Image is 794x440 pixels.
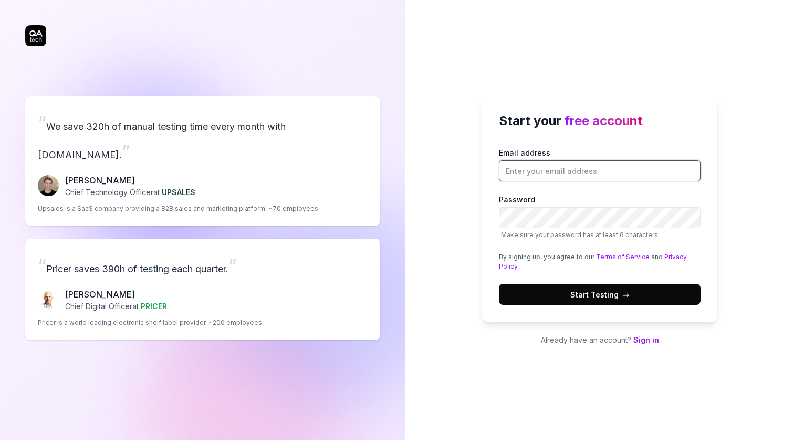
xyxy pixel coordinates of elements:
p: Upsales is a SaaS company providing a B2B sales and marketing platform. ~70 employees. [38,204,320,213]
p: Chief Digital Officer at [65,301,167,312]
span: Make sure your password has at least 6 characters [501,231,658,239]
a: “Pricer saves 390h of testing each quarter.”Chris Chalkitis[PERSON_NAME]Chief Digital Officerat P... [25,239,380,340]
div: By signing up, you agree to our and [499,252,701,271]
span: ” [122,140,130,163]
span: “ [38,254,46,277]
input: PasswordMake sure your password has at least 6 characters [499,207,701,228]
a: Terms of Service [596,253,650,261]
a: “We save 320h of manual testing time every month with [DOMAIN_NAME].”Fredrik Seidl[PERSON_NAME]Ch... [25,96,380,226]
span: PRICER [141,302,167,311]
span: UPSALES [162,188,195,197]
p: We save 320h of manual testing time every month with [DOMAIN_NAME]. [38,109,368,166]
p: Chief Technology Officer at [65,187,195,198]
h2: Start your [499,111,701,130]
button: Start Testing→ [499,284,701,305]
a: Sign in [633,335,659,344]
span: Start Testing [570,289,629,300]
img: Fredrik Seidl [38,175,59,196]
label: Email address [499,147,701,181]
p: Already have an account? [482,334,717,345]
p: [PERSON_NAME] [65,288,167,301]
input: Email address [499,160,701,181]
img: Chris Chalkitis [38,289,59,310]
p: Pricer saves 390h of testing each quarter. [38,251,368,280]
label: Password [499,194,701,240]
p: [PERSON_NAME] [65,174,195,187]
span: → [623,289,629,300]
span: free account [565,113,643,128]
p: Pricer is a world leading electronic shelf label provider. ~200 employees. [38,318,264,328]
span: “ [38,111,46,135]
span: ” [228,254,237,277]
